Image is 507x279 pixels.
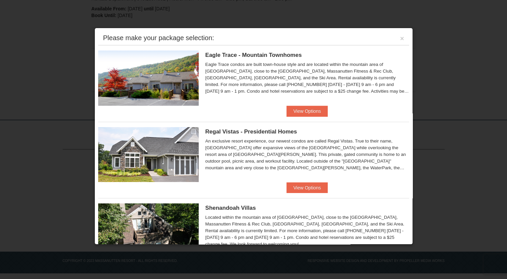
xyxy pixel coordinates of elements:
img: 19218983-1-9b289e55.jpg [98,51,199,105]
div: An exclusive resort experience, our newest condos are called Regal Vistas. True to their name, [G... [205,138,409,171]
div: Eagle Trace condos are built town-house style and are located within the mountain area of [GEOGRA... [205,61,409,95]
div: Please make your package selection: [103,34,214,41]
img: 19218991-1-902409a9.jpg [98,127,199,182]
button: View Options [287,106,327,116]
button: × [400,35,404,42]
button: View Options [287,182,327,193]
div: Located within the mountain area of [GEOGRAPHIC_DATA], close to the [GEOGRAPHIC_DATA], Massanutte... [205,214,409,248]
span: Regal Vistas - Presidential Homes [205,128,297,135]
span: Eagle Trace - Mountain Townhomes [205,52,302,58]
span: Shenandoah Villas [205,205,256,211]
img: 19219019-2-e70bf45f.jpg [98,203,199,258]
